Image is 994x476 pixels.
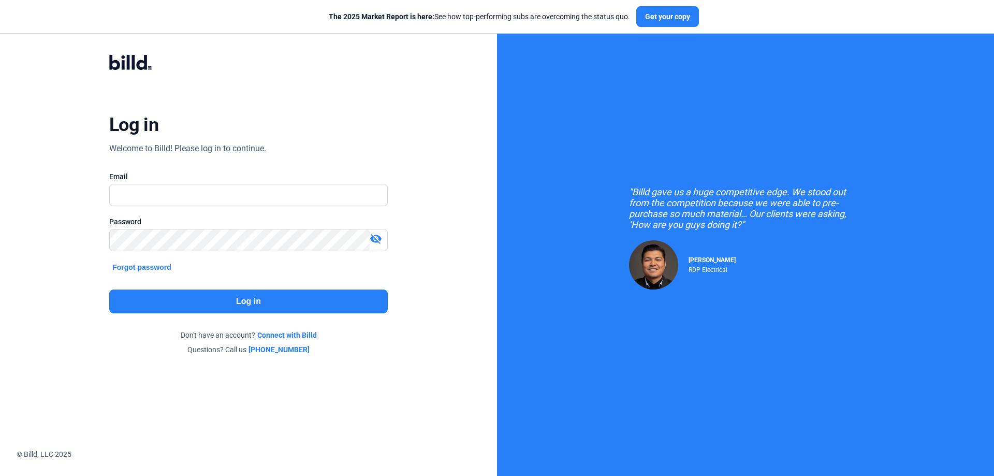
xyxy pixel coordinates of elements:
button: Forgot password [109,262,174,273]
div: See how top-performing subs are overcoming the status quo. [329,11,630,22]
a: [PHONE_NUMBER] [248,344,310,355]
div: Welcome to Billd! Please log in to continue. [109,142,266,155]
span: [PERSON_NAME] [689,256,736,264]
img: Raul Pacheco [629,240,678,290]
div: "Billd gave us a huge competitive edge. We stood out from the competition because we were able to... [629,186,862,230]
div: Log in [109,113,158,136]
mat-icon: visibility_off [370,233,382,245]
button: Log in [109,290,388,313]
span: The 2025 Market Report is here: [329,12,434,21]
div: Email [109,171,388,182]
button: Get your copy [636,6,699,27]
div: RDP Electrical [689,264,736,273]
div: Password [109,217,388,227]
div: Don't have an account? [109,330,388,340]
div: Questions? Call us [109,344,388,355]
a: Connect with Billd [257,330,317,340]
